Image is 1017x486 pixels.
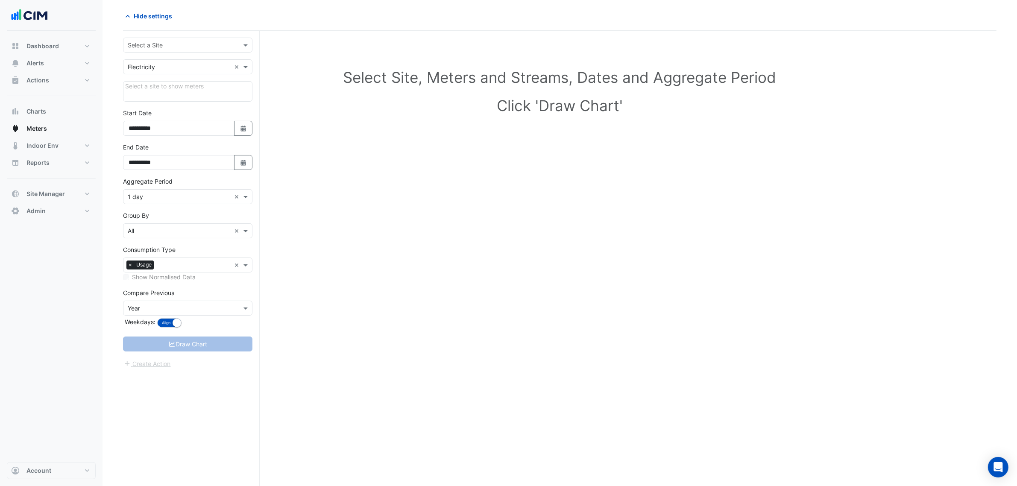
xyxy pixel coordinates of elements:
[132,272,196,281] label: Show Normalised Data
[123,108,152,117] label: Start Date
[26,76,49,85] span: Actions
[26,141,59,150] span: Indoor Env
[7,185,96,202] button: Site Manager
[123,272,252,281] div: Select meters or streams to enable normalisation
[123,81,252,102] div: Click Update or Cancel in Details panel
[123,245,176,254] label: Consumption Type
[7,120,96,137] button: Meters
[10,7,49,24] img: Company Logo
[240,159,247,166] fa-icon: Select Date
[234,261,241,269] span: Clear
[26,124,47,133] span: Meters
[7,55,96,72] button: Alerts
[137,68,983,86] h1: Select Site, Meters and Streams, Dates and Aggregate Period
[123,359,171,366] app-escalated-ticket-create-button: Please correct errors first
[26,107,46,116] span: Charts
[7,103,96,120] button: Charts
[11,124,20,133] app-icon: Meters
[11,42,20,50] app-icon: Dashboard
[123,143,149,152] label: End Date
[123,211,149,220] label: Group By
[126,261,134,269] span: ×
[11,158,20,167] app-icon: Reports
[123,9,178,23] button: Hide settings
[7,202,96,220] button: Admin
[11,107,20,116] app-icon: Charts
[26,207,46,215] span: Admin
[234,62,241,71] span: Clear
[11,59,20,67] app-icon: Alerts
[7,72,96,89] button: Actions
[11,207,20,215] app-icon: Admin
[26,190,65,198] span: Site Manager
[11,190,20,198] app-icon: Site Manager
[134,261,154,269] span: Usage
[7,137,96,154] button: Indoor Env
[26,158,50,167] span: Reports
[134,12,172,20] span: Hide settings
[234,192,241,201] span: Clear
[137,97,983,114] h1: Click 'Draw Chart'
[26,42,59,50] span: Dashboard
[7,154,96,171] button: Reports
[11,76,20,85] app-icon: Actions
[7,462,96,479] button: Account
[234,226,241,235] span: Clear
[26,466,51,475] span: Account
[26,59,44,67] span: Alerts
[988,457,1008,477] div: Open Intercom Messenger
[11,141,20,150] app-icon: Indoor Env
[7,38,96,55] button: Dashboard
[123,288,174,297] label: Compare Previous
[123,317,155,326] label: Weekdays:
[240,125,247,132] fa-icon: Select Date
[123,177,173,186] label: Aggregate Period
